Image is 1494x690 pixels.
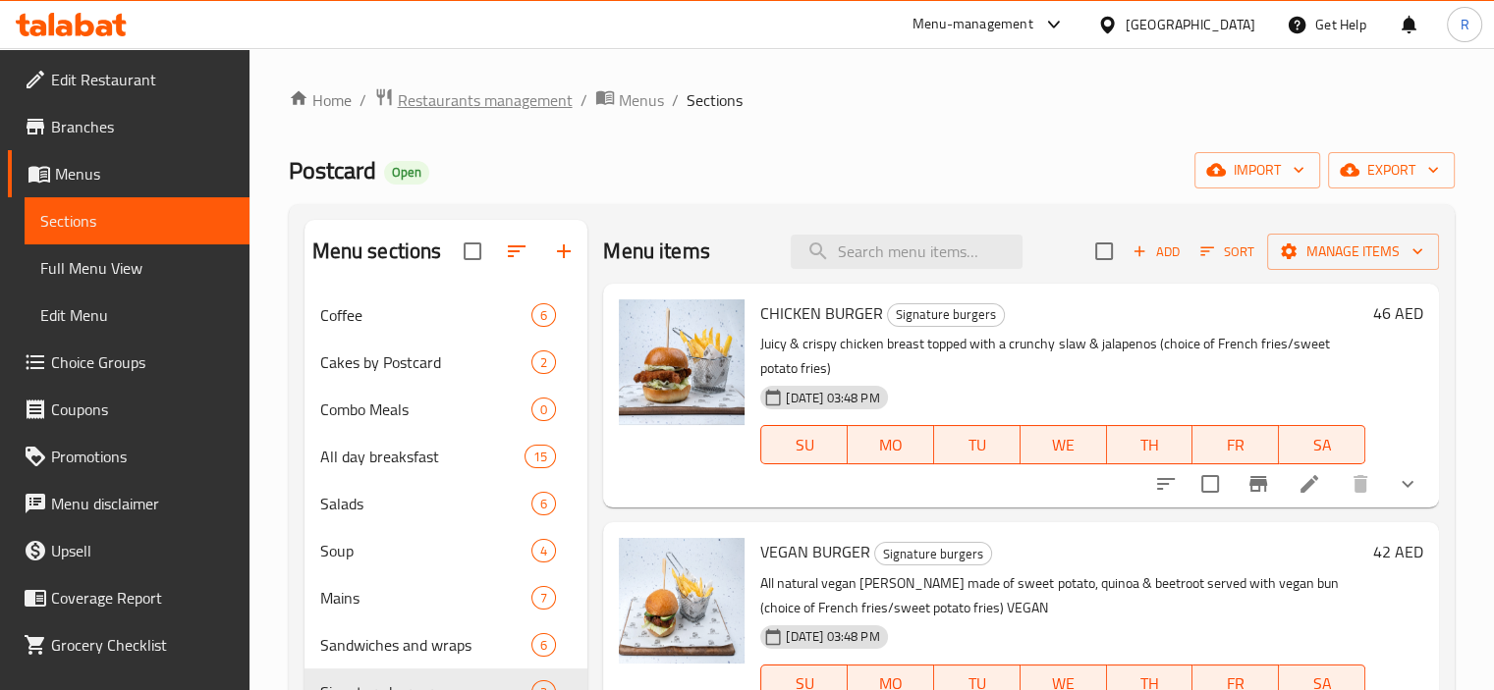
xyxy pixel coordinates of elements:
button: sort-choices [1142,460,1190,507]
button: show more [1384,460,1431,507]
span: TH [1115,431,1186,459]
span: R [1460,14,1468,35]
a: Branches [8,103,249,150]
span: Coverage Report [51,586,234,610]
nav: breadcrumb [289,87,1455,113]
span: Upsell [51,539,234,562]
span: Signature burgers [888,303,1004,326]
button: Add [1125,237,1188,267]
span: Sort sections [493,228,540,275]
a: Edit Menu [25,292,249,339]
span: Full Menu View [40,256,234,280]
button: MO [848,425,934,464]
li: / [672,88,679,112]
span: MO [856,431,926,459]
span: All day breaksfast [320,445,526,468]
span: Menus [619,88,664,112]
div: items [531,398,556,421]
svg: Show Choices [1396,472,1419,496]
span: 6 [532,306,555,325]
div: items [531,492,556,515]
button: Add section [540,228,587,275]
span: [DATE] 03:48 PM [778,389,887,407]
p: All natural vegan [PERSON_NAME] made of sweet potato, quinoa & beetroot served with vegan bun (ch... [760,571,1365,620]
a: Choice Groups [8,339,249,386]
span: FR [1200,431,1271,459]
span: Sections [687,88,743,112]
span: TU [942,431,1013,459]
span: Menu disclaimer [51,492,234,515]
div: Mains7 [304,574,588,621]
span: 6 [532,495,555,513]
div: Soup4 [304,527,588,574]
span: Add item [1125,237,1188,267]
span: 2 [532,353,555,372]
div: items [531,633,556,657]
a: Coupons [8,386,249,433]
a: Menu disclaimer [8,480,249,527]
span: Select all sections [452,231,493,272]
span: Coupons [51,398,234,421]
div: Salads6 [304,480,588,527]
p: Juicy & crispy chicken breast topped with a crunchy slaw & jalapenos (choice of French fries/swee... [760,332,1365,381]
div: Open [384,161,429,185]
button: TH [1107,425,1193,464]
span: Manage items [1283,239,1423,264]
span: Select to update [1190,463,1231,504]
button: FR [1192,425,1279,464]
span: Salads [320,492,532,515]
button: import [1194,152,1320,188]
span: Grocery Checklist [51,633,234,657]
span: CHICKEN BURGER [760,298,883,328]
span: Choice Groups [51,350,234,374]
div: Menu-management [913,13,1033,36]
span: 15 [526,448,555,466]
span: Sections [40,209,234,233]
button: Branch-specific-item [1235,460,1282,507]
span: Restaurants management [398,88,573,112]
span: Soup [320,539,532,562]
span: Coffee [320,303,532,327]
span: Cakes by Postcard [320,350,532,374]
span: 7 [532,589,555,608]
span: Promotions [51,445,234,468]
h2: Menu sections [312,237,442,266]
span: 6 [532,636,555,655]
span: Edit Menu [40,303,234,327]
span: [DATE] 03:48 PM [778,627,887,646]
h2: Menu items [603,237,710,266]
a: Promotions [8,433,249,480]
span: Edit Restaurant [51,68,234,91]
span: import [1210,158,1304,183]
span: Postcard [289,148,376,192]
button: SA [1279,425,1365,464]
button: export [1328,152,1455,188]
button: TU [934,425,1021,464]
button: WE [1021,425,1107,464]
a: Sections [25,197,249,244]
a: Menus [8,150,249,197]
span: Menus [55,162,234,186]
a: Home [289,88,352,112]
a: Restaurants management [374,87,573,113]
a: Edit menu item [1298,472,1321,496]
div: items [531,539,556,562]
button: Sort [1195,237,1259,267]
a: Menus [595,87,664,113]
span: Select section [1083,231,1125,272]
span: Sort [1200,240,1254,263]
div: Signature burgers [887,303,1005,327]
input: search [791,235,1023,269]
div: Signature burgers [874,542,992,565]
span: Combo Meals [320,398,532,421]
div: All day breaksfast15 [304,433,588,480]
span: SU [769,431,840,459]
span: Sort items [1188,237,1267,267]
span: Add [1130,240,1183,263]
h6: 42 AED [1373,538,1423,565]
div: items [531,303,556,327]
span: Mains [320,586,532,610]
span: 0 [532,400,555,419]
div: Combo Meals0 [304,386,588,433]
span: Open [384,164,429,181]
